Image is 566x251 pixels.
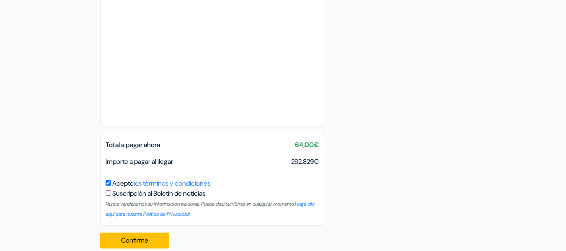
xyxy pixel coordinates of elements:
[295,140,319,150] span: 64,00€
[112,179,210,189] label: Acepto
[106,157,173,166] span: Importe a pagar al llegar
[134,179,210,188] a: los términos y condiciones
[106,201,315,217] a: Haga clic aquí para nuestra Política de Privacidad.
[106,201,315,217] small: Nunca venderemos su información personal. Puede desinscribirse en cualquier momento.
[100,233,170,248] button: Confirme
[112,189,205,199] label: Suscripción al Boletín de noticias
[291,157,319,167] span: 292.829€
